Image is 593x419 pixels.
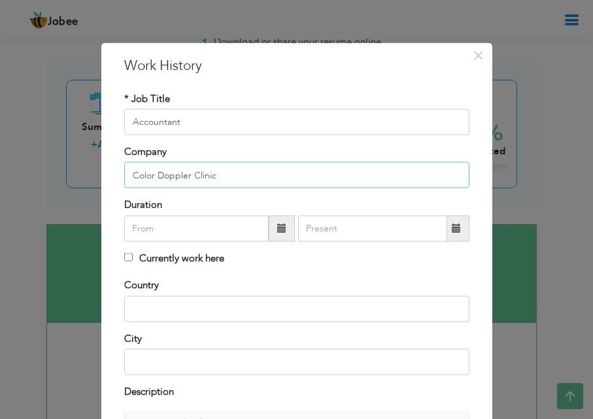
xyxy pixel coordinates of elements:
label: Country [124,278,159,292]
button: Close [468,44,489,65]
label: * Job Title [124,92,170,105]
input: Currently work here [124,252,133,261]
label: Company [124,145,167,159]
label: Duration [124,198,162,212]
label: Currently work here [124,251,224,265]
h3: Work History [124,56,469,75]
label: Description [124,385,174,399]
label: City [124,331,142,345]
input: From [124,215,269,241]
span: × [473,43,484,67]
input: Present [298,215,447,241]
